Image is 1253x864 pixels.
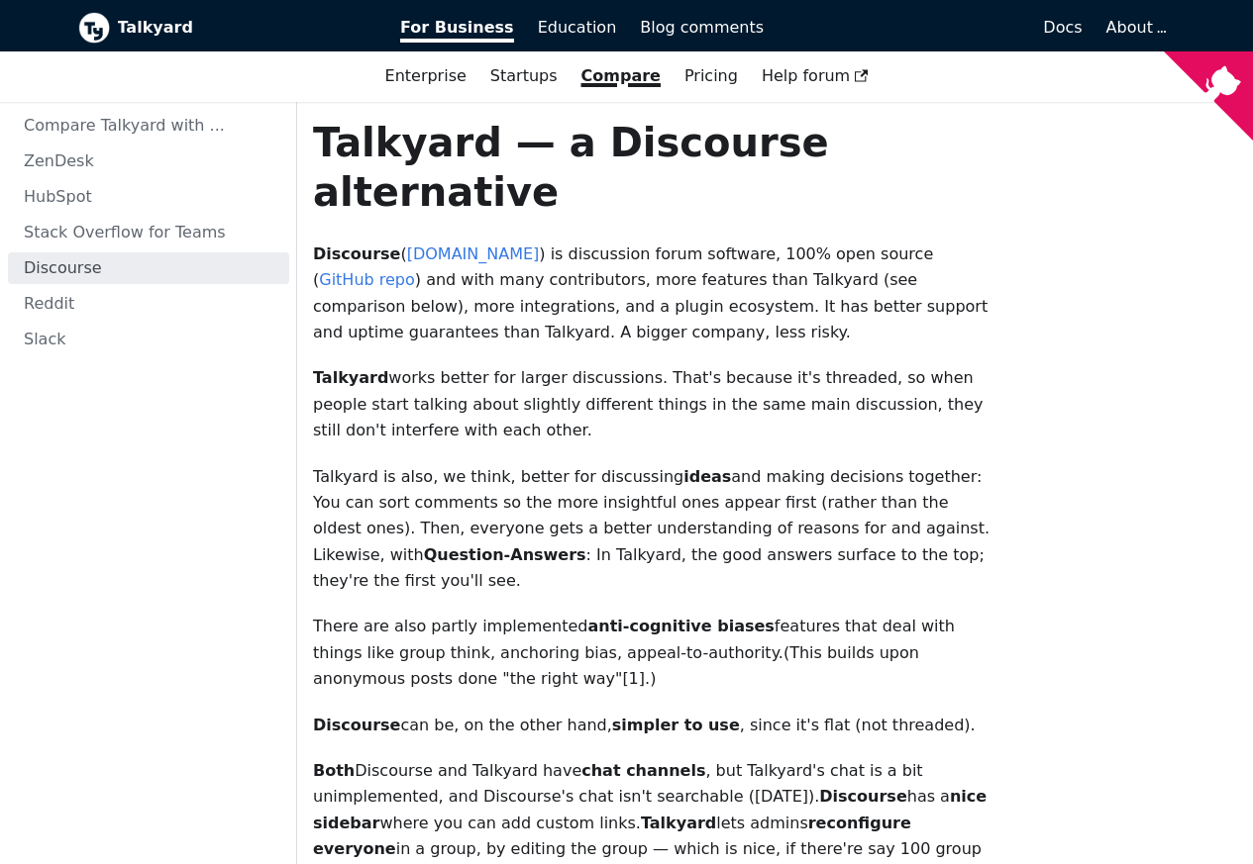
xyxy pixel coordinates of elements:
a: Docs [776,11,1095,45]
a: Help forum [750,59,881,93]
a: Compare [581,66,661,85]
a: [DOMAIN_NAME] [407,244,540,263]
a: Compare Talkyard with ... [8,110,289,142]
a: Reddit [8,288,289,320]
strong: chat channels [581,761,705,780]
p: ( ) is discussion forum software, 100% open source ( ) and with many contributors, more features ... [313,241,998,346]
p: Talkyard is also, we think, better for discussing and making decisions together: You can sort com... [313,464,998,595]
strong: Discourse [819,787,906,806]
strong: Both [313,761,355,780]
span: Education [538,18,617,37]
span: Blog comments [640,18,764,37]
a: Stack Overflow for Teams [8,217,289,248]
a: Talkyard logoTalkyard [78,12,373,44]
b: Talkyard [118,15,373,41]
strong: Talkyard [641,814,716,832]
strong: simpler to use [612,716,740,734]
span: For Business [400,18,514,43]
a: ZenDesk [8,145,289,177]
span: Help forum [762,66,869,85]
strong: Discourse [313,716,400,734]
a: HubSpot [8,181,289,213]
a: Startups [478,59,570,93]
a: Slack [8,324,289,355]
a: Discourse [8,252,289,284]
p: can be, on the other hand, , since it's flat (not threaded). [313,713,998,738]
a: Pricing [673,59,750,93]
strong: nice sidebar [313,787,987,831]
h1: Talkyard — a Discourse alternative [313,118,998,217]
p: There are also partly implemented features that deal with things like group think, anchoring bias... [313,614,998,692]
a: Enterprise [373,59,478,93]
strong: Talkyard [313,368,388,387]
strong: Question-Answers [424,545,586,564]
strong: reconfigure everyone [313,814,911,858]
a: About [1106,18,1164,37]
a: For Business [388,11,526,45]
strong: anti-cognitive biases [587,617,774,635]
a: Blog comments [628,11,776,45]
strong: ideas [683,467,731,486]
a: Education [526,11,629,45]
img: Talkyard logo [78,12,110,44]
strong: Discourse [313,244,400,263]
a: GitHub repo [319,270,415,289]
span: Docs [1043,18,1082,37]
p: works better for larger discussions. That's because it's threaded, so when people start talking a... [313,365,998,443]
